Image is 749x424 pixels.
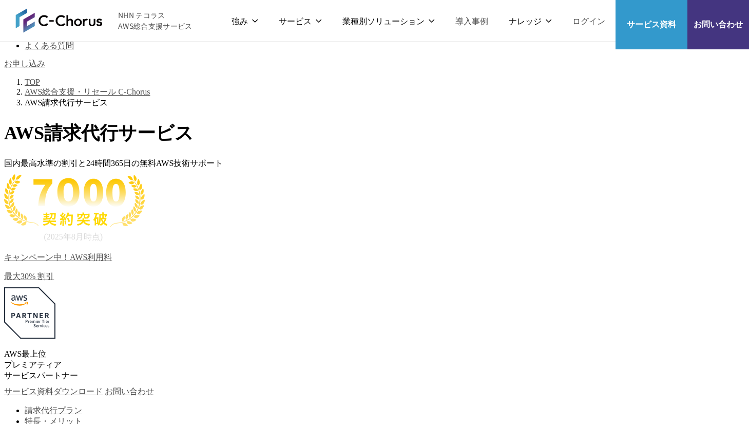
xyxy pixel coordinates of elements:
[4,174,145,242] img: 契約件数
[118,10,193,31] span: NHN テコラス AWS総合支援サービス
[455,14,488,27] a: 導入事例
[25,98,108,107] span: AWS請求代行サービス
[25,41,74,50] a: よくある質問
[4,252,745,282] a: キャンペーン中！AWS利用料 最大30% 割引
[15,8,103,33] img: AWS総合支援サービス C-Chorus
[232,14,258,27] p: 強み
[21,272,29,281] span: 30
[4,287,55,339] img: AWSプレミアティアサービスパートナー
[616,17,687,30] span: サービス資料
[342,14,435,27] p: 業種別ソリューション
[4,387,103,396] a: サービス資料ダウンロード
[687,17,749,30] span: お問い合わせ
[279,14,322,27] p: サービス
[4,349,745,381] p: AWS最上位 プレミアティア サービスパートナー
[572,14,605,27] a: ログイン
[25,87,150,96] a: AWS総合支援・リセール C-Chorus
[4,57,45,69] a: お申し込み
[4,123,194,143] span: AWS請求代行サービス
[4,271,745,282] p: % 割引
[509,14,552,27] p: ナレッジ
[25,406,82,415] a: 請求代行プラン
[4,158,745,169] p: 国内最高水準の割引と 24時間365日の無料AWS技術サポート
[105,387,154,396] a: お問い合わせ
[4,272,21,281] span: 最大
[25,78,40,86] a: TOP
[15,8,193,33] a: AWS総合支援サービス C-Chorus NHN テコラスAWS総合支援サービス
[4,252,745,263] p: キャンペーン中！AWS利用料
